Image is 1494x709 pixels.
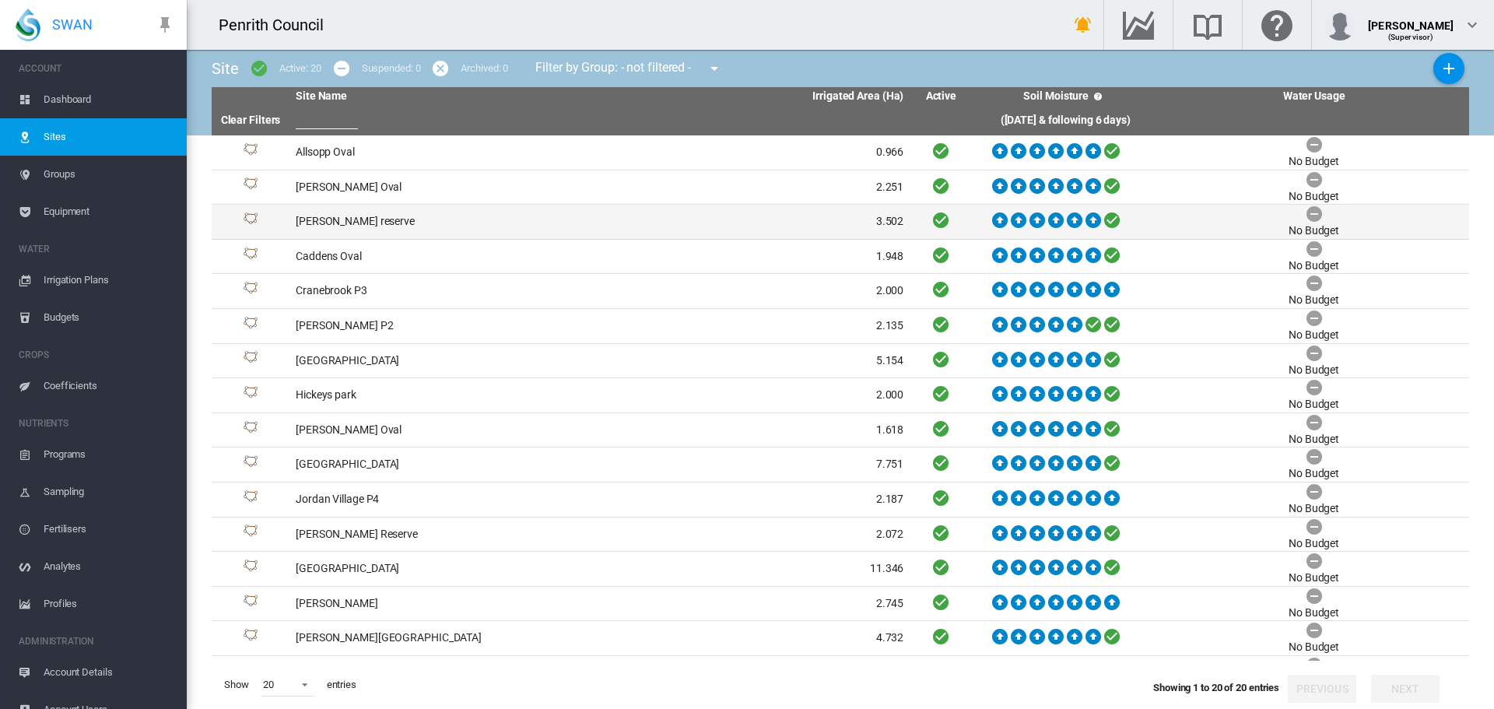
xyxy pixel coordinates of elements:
span: CROPS [19,342,174,367]
span: Profiles [44,585,174,623]
span: Show [218,672,255,698]
td: [PERSON_NAME] reserve [289,205,600,239]
div: Site Id: 31636 [218,143,283,162]
img: profile.jpg [1324,9,1355,40]
span: NUTRIENTS [19,411,174,436]
th: Water Usage [1159,87,1469,106]
span: Dashboard [44,81,174,118]
img: 1.svg [241,247,260,266]
div: Penrith Council [219,14,338,36]
div: Site Id: 31276 [218,595,283,613]
tr: Site Id: 17699 Parkes Av P5 1.660 No Budget [212,656,1469,691]
div: No Budget [1289,536,1339,552]
span: Budgets [44,299,174,336]
div: Site Id: 31616 [218,629,283,648]
md-icon: icon-menu-down [705,59,724,78]
span: Sites [44,118,174,156]
span: entries [321,672,363,698]
span: Analytes [44,548,174,585]
tr: Site Id: 31289 [GEOGRAPHIC_DATA] 7.751 No Budget [212,448,1469,483]
div: Site Id: 31286 [218,560,283,578]
span: Programs [44,436,174,473]
img: 1.svg [241,212,260,231]
td: Allsopp Oval [289,135,600,170]
td: 1.948 [600,240,910,274]
td: Cranebrook P3 [289,274,600,308]
div: No Budget [1289,466,1339,482]
span: Showing 1 to 20 of 20 entries [1153,682,1279,693]
div: No Budget [1289,397,1339,412]
td: [PERSON_NAME] Oval [289,170,600,205]
td: 0.966 [600,135,910,170]
td: 2.000 [600,274,910,308]
span: Fertilisers [44,511,174,548]
tr: Site Id: 31636 Allsopp Oval 0.966 No Budget [212,135,1469,170]
tr: Site Id: 31634 Hickeys park 2.000 No Budget [212,378,1469,413]
tr: Site Id: 31642 [GEOGRAPHIC_DATA] 5.154 No Budget [212,344,1469,379]
md-icon: icon-help-circle [1089,87,1107,106]
td: 2.745 [600,587,910,621]
span: (Supervisor) [1388,33,1434,41]
span: Coefficients [44,367,174,405]
div: Site Id: 17691 [218,282,283,300]
div: [PERSON_NAME] [1368,12,1454,27]
div: Suspended: 0 [362,61,421,75]
div: No Budget [1289,570,1339,586]
md-icon: Go to the Data Hub [1120,16,1157,34]
span: ACCOUNT [19,56,174,81]
img: 1.svg [241,177,260,196]
img: 1.svg [241,455,260,474]
div: No Budget [1289,501,1339,517]
span: Account Details [44,654,174,691]
td: 7.751 [600,448,910,482]
div: No Budget [1289,605,1339,621]
div: Site Id: 17683 [218,247,283,266]
td: 2.000 [600,378,910,412]
td: 11.346 [600,552,910,586]
tr: Site Id: 17683 Caddens Oval 1.948 No Budget [212,240,1469,275]
td: 1.660 [600,656,910,690]
div: No Budget [1289,363,1339,378]
md-icon: icon-plus [1440,59,1458,78]
button: Previous [1288,675,1356,703]
tr: Site Id: 31646 [PERSON_NAME] Oval 2.251 No Budget [212,170,1469,205]
div: No Budget [1289,293,1339,308]
md-icon: icon-bell-ring [1074,16,1092,34]
tr: Site Id: 31286 [GEOGRAPHIC_DATA] 11.346 No Budget [212,552,1469,587]
td: [PERSON_NAME] Reserve [289,518,600,552]
img: 1.svg [241,421,260,440]
div: Site Id: 31289 [218,455,283,474]
td: 5.154 [600,344,910,378]
span: Equipment [44,193,174,230]
button: icon-menu-down [699,53,730,84]
tr: Site Id: 31644 [PERSON_NAME] Oval 1.618 No Budget [212,413,1469,448]
img: 1.svg [241,560,260,578]
div: No Budget [1289,189,1339,205]
tr: Site Id: 17687 [PERSON_NAME] P2 2.135 No Budget [212,309,1469,344]
img: 1.svg [241,629,260,648]
td: 2.187 [600,483,910,517]
div: Site Id: 31634 [218,386,283,405]
div: Site Id: 17695 [218,490,283,509]
img: 1.svg [241,317,260,335]
td: 2.135 [600,309,910,343]
tr: Site Id: 17691 Cranebrook P3 2.000 No Budget [212,274,1469,309]
button: Add New Site, define start date [1433,53,1464,84]
td: 2.072 [600,518,910,552]
td: 4.732 [600,621,910,655]
a: Clear Filters [221,114,281,126]
div: Site Id: 31278 [218,525,283,543]
span: Site [212,59,239,78]
div: Site Id: 31282 [218,212,283,231]
div: No Budget [1289,328,1339,343]
tr: Site Id: 31278 [PERSON_NAME] Reserve 2.072 No Budget [212,518,1469,553]
th: Active [910,87,972,106]
md-icon: icon-chevron-down [1463,16,1482,34]
td: [PERSON_NAME] P2 [289,309,600,343]
td: Jordan Village P4 [289,483,600,517]
div: Site Id: 17687 [218,317,283,335]
td: [PERSON_NAME] [289,587,600,621]
img: 1.svg [241,490,260,509]
th: Site Name [289,87,600,106]
div: No Budget [1289,258,1339,274]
